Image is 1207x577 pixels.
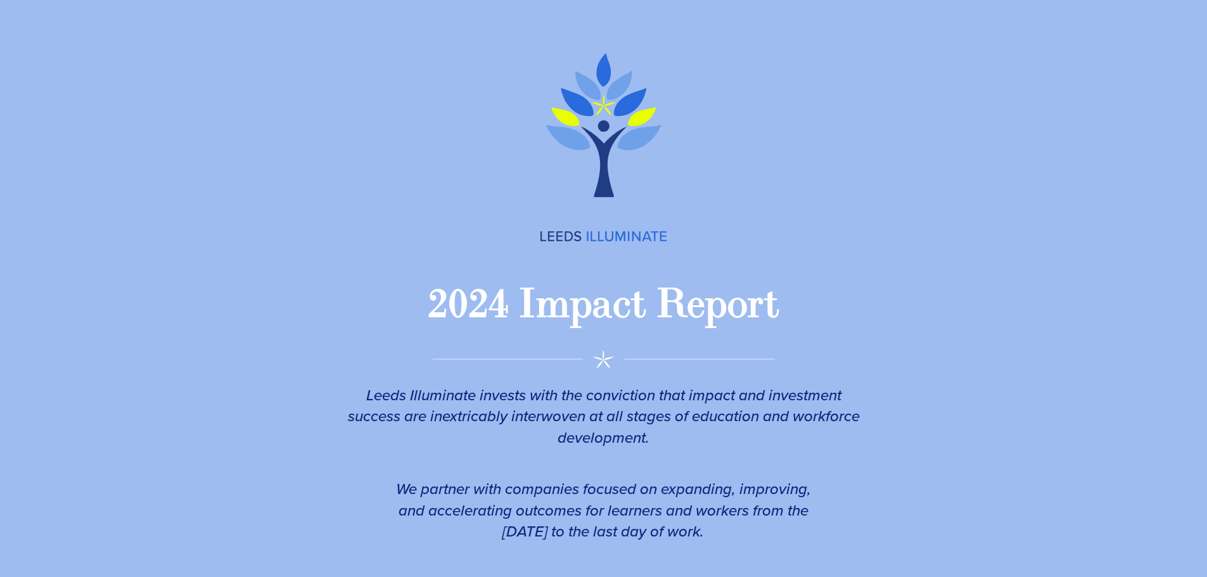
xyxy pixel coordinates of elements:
div: I [519,278,536,331]
em: Leeds Illuminate invests with the conviction that impact and investment success are inextricably ... [348,384,860,449]
div: 4 [489,278,509,331]
div: p [570,278,592,331]
div: t [630,278,646,331]
div: t [763,278,779,331]
div: o [727,278,748,331]
div: 2 [468,278,489,331]
div: e [687,278,705,331]
div: 0 [448,278,468,331]
div: m [536,278,570,331]
div: a [592,278,613,331]
div: 2 [428,278,448,331]
div: p [705,278,727,331]
div: c [613,278,630,331]
em: We partner with companies focused on expanding, improving, and accelerating outcomes for learners... [396,478,811,543]
div: r [748,278,763,331]
div: R [656,278,687,331]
